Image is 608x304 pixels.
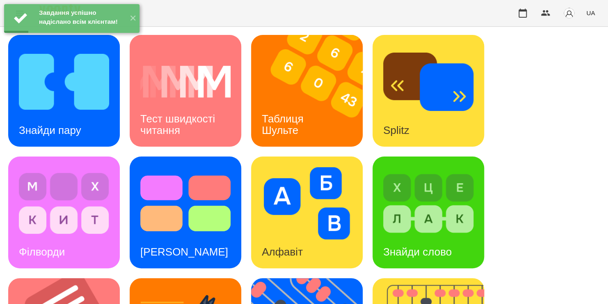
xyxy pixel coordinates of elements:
h3: Філворди [19,246,65,258]
img: Алфавіт [262,167,352,240]
a: Знайди словоЗнайди слово [373,157,484,268]
h3: Splitz [383,124,409,136]
img: Філворди [19,167,109,240]
img: Знайди пару [19,46,109,118]
h3: Таблиця Шульте [262,113,306,136]
a: АлфавітАлфавіт [251,157,363,268]
h3: Знайди пару [19,124,81,136]
a: Таблиця ШультеТаблиця Шульте [251,35,363,147]
h3: Тест швидкості читання [140,113,218,136]
img: avatar_s.png [563,7,575,19]
img: Тест Струпа [140,167,231,240]
img: Splitz [383,46,473,118]
button: UA [583,5,598,21]
h3: [PERSON_NAME] [140,246,228,258]
h3: Знайди слово [383,246,452,258]
img: Знайди слово [383,167,473,240]
a: SplitzSplitz [373,35,484,147]
a: Тест швидкості читанняТест швидкості читання [130,35,241,147]
h3: Алфавіт [262,246,303,258]
a: Тест Струпа[PERSON_NAME] [130,157,241,268]
img: Тест швидкості читання [140,46,231,118]
img: Таблиця Шульте [251,35,373,147]
a: ФілвордиФілворди [8,157,120,268]
a: Знайди паруЗнайди пару [8,35,120,147]
div: Завдання успішно надіслано всім клієнтам! [39,8,123,26]
span: UA [586,9,595,17]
